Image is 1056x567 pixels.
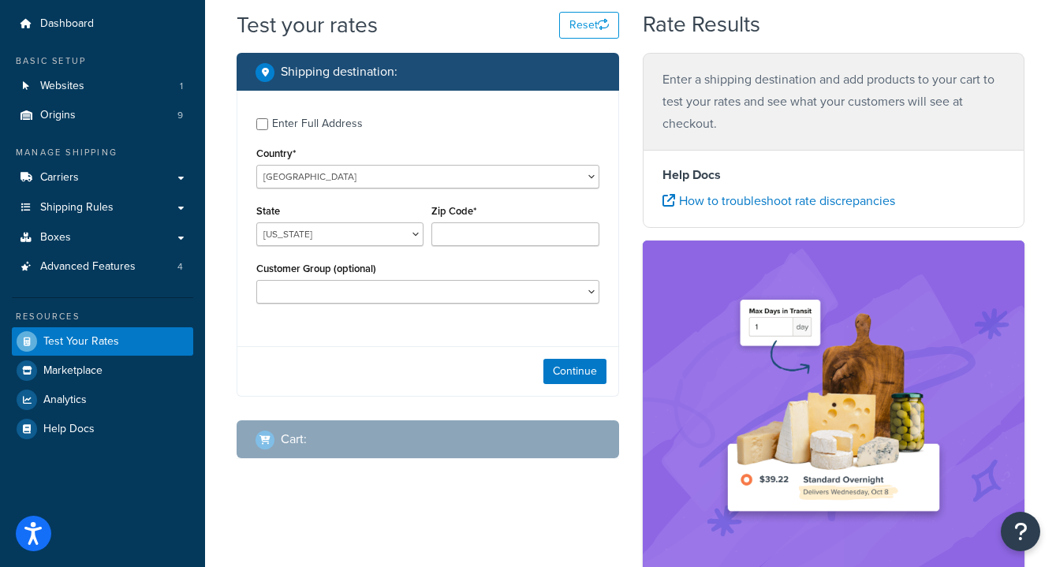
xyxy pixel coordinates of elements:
[256,205,280,217] label: State
[662,192,895,210] a: How to troubleshoot rate discrepancies
[40,80,84,93] span: Websites
[431,205,476,217] label: Zip Code*
[1001,512,1040,551] button: Open Resource Center
[12,310,193,323] div: Resources
[256,118,268,130] input: Enter Full Address
[662,166,1006,185] h4: Help Docs
[40,17,94,31] span: Dashboard
[12,72,193,101] li: Websites
[543,359,606,384] button: Continue
[40,231,71,244] span: Boxes
[12,223,193,252] a: Boxes
[237,9,378,40] h1: Test your rates
[12,101,193,130] li: Origins
[43,364,103,378] span: Marketplace
[180,80,183,93] span: 1
[272,113,363,135] div: Enter Full Address
[177,109,183,122] span: 9
[12,252,193,282] a: Advanced Features4
[12,54,193,68] div: Basic Setup
[12,146,193,159] div: Manage Shipping
[12,415,193,443] a: Help Docs
[643,13,760,37] h2: Rate Results
[40,201,114,214] span: Shipping Rules
[12,163,193,192] a: Carriers
[43,394,87,407] span: Analytics
[12,386,193,414] a: Analytics
[12,356,193,385] a: Marketplace
[43,335,119,349] span: Test Your Rates
[40,109,76,122] span: Origins
[12,72,193,101] a: Websites1
[177,260,183,274] span: 4
[256,147,296,159] label: Country*
[43,423,95,436] span: Help Docs
[12,101,193,130] a: Origins9
[12,9,193,39] a: Dashboard
[715,264,952,549] img: feature-image-ddt-36eae7f7280da8017bfb280eaccd9c446f90b1fe08728e4019434db127062ab4.png
[281,432,307,446] h2: Cart :
[559,12,619,39] button: Reset
[12,193,193,222] a: Shipping Rules
[281,65,397,79] h2: Shipping destination :
[40,260,136,274] span: Advanced Features
[12,327,193,356] a: Test Your Rates
[256,263,376,274] label: Customer Group (optional)
[40,171,79,185] span: Carriers
[12,252,193,282] li: Advanced Features
[662,69,1006,135] p: Enter a shipping destination and add products to your cart to test your rates and see what your c...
